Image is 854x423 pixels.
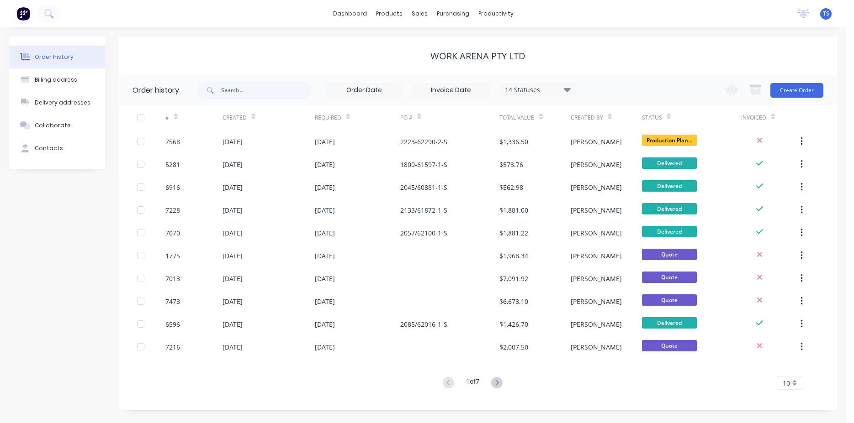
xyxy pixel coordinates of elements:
div: products [371,7,407,21]
div: 7013 [165,274,180,283]
div: 7473 [165,297,180,306]
div: [DATE] [315,251,335,261]
div: Required [315,105,400,130]
div: Order history [133,85,179,96]
div: [DATE] [223,342,243,352]
span: 10 [783,378,790,388]
div: 5281 [165,160,180,169]
div: Invoiced [741,105,798,130]
div: purchasing [432,7,474,21]
div: $1,881.22 [499,228,528,238]
div: Total Value [499,105,571,130]
div: [DATE] [315,160,335,169]
div: Required [315,114,341,122]
div: 2223-62290-2-S [400,137,447,146]
div: Order history [35,53,74,61]
div: [DATE] [315,205,335,215]
div: 6916 [165,183,180,192]
a: dashboard [329,7,371,21]
div: Work Arena Pty Ltd [430,51,525,62]
div: Created By [571,105,642,130]
div: Status [642,114,662,122]
div: 2057/62100-1-S [400,228,447,238]
div: 7070 [165,228,180,238]
input: Order Date [326,84,403,97]
span: Production Plan... [642,135,697,146]
div: [PERSON_NAME] [571,342,622,352]
div: [DATE] [223,137,243,146]
span: Quote [642,249,697,260]
div: Collaborate [35,121,71,130]
div: Created [223,105,315,130]
div: [DATE] [315,297,335,306]
div: 2045/60881-1-S [400,183,447,192]
div: [DATE] [315,319,335,329]
div: $1,968.34 [499,251,528,261]
div: $1,426.70 [499,319,528,329]
div: sales [407,7,432,21]
button: Collaborate [9,114,105,137]
div: Billing address [35,76,77,84]
span: Quote [642,272,697,283]
div: [DATE] [223,183,243,192]
div: $6,678.10 [499,297,528,306]
input: Search... [221,81,312,99]
div: # [165,114,169,122]
div: 1 of 7 [466,376,479,390]
div: [DATE] [315,228,335,238]
span: Quote [642,294,697,306]
div: [PERSON_NAME] [571,137,622,146]
button: Order history [9,46,105,68]
div: [PERSON_NAME] [571,251,622,261]
div: [DATE] [223,251,243,261]
div: [DATE] [223,274,243,283]
span: Delivered [642,203,697,214]
div: 2133/61872-1-S [400,205,447,215]
span: Quote [642,340,697,351]
div: [DATE] [223,228,243,238]
div: 7568 [165,137,180,146]
div: 2085/62016-1-S [400,319,447,329]
div: [DATE] [223,160,243,169]
div: 7228 [165,205,180,215]
div: [DATE] [223,319,243,329]
div: 14 Statuses [499,85,576,95]
button: Contacts [9,137,105,160]
div: [PERSON_NAME] [571,205,622,215]
div: # [165,105,222,130]
div: Created [223,114,247,122]
div: [DATE] [315,342,335,352]
div: [PERSON_NAME] [571,228,622,238]
div: Status [642,105,742,130]
div: PO # [400,105,500,130]
div: [DATE] [315,137,335,146]
button: Delivery addresses [9,91,105,114]
div: 7216 [165,342,180,352]
div: [DATE] [223,297,243,306]
div: Total Value [499,114,534,122]
div: [DATE] [315,183,335,192]
div: Created By [571,114,603,122]
img: Factory [16,7,30,21]
div: [PERSON_NAME] [571,319,622,329]
span: Delivered [642,180,697,192]
div: $2,007.50 [499,342,528,352]
div: 6596 [165,319,180,329]
div: [PERSON_NAME] [571,297,622,306]
div: PO # [400,114,413,122]
div: $1,881.00 [499,205,528,215]
div: [PERSON_NAME] [571,274,622,283]
span: Delivered [642,317,697,329]
div: $1,336.50 [499,137,528,146]
span: Delivered [642,157,697,169]
div: [PERSON_NAME] [571,183,622,192]
div: $573.76 [499,160,523,169]
div: [DATE] [315,274,335,283]
button: Create Order [770,83,823,98]
button: Billing address [9,68,105,91]
span: TS [823,10,829,18]
div: [PERSON_NAME] [571,160,622,169]
span: Delivered [642,226,697,237]
div: 1800-61597-1-S [400,160,447,169]
input: Invoice Date [413,84,489,97]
